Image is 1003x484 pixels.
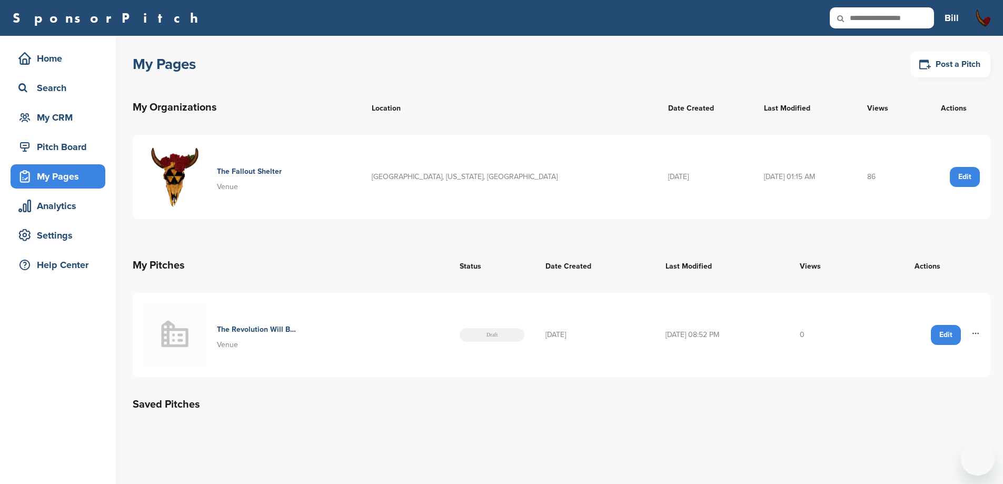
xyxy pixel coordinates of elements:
[789,293,865,377] td: 0
[133,396,990,413] h2: Saved Pitches
[789,246,865,284] th: Views
[11,253,105,277] a: Help Center
[535,246,655,284] th: Date Created
[753,135,857,219] td: [DATE] 01:15 AM
[931,325,961,345] a: Edit
[16,196,105,215] div: Analytics
[143,303,206,367] img: Buildingmissing
[945,6,959,29] a: Bill
[361,135,658,219] td: [GEOGRAPHIC_DATA], [US_STATE], [GEOGRAPHIC_DATA]
[655,246,789,284] th: Last Modified
[143,145,351,209] a: Extended play logo The Fallout Shelter Venue
[16,78,105,97] div: Search
[11,135,105,159] a: Pitch Board
[16,167,105,186] div: My Pages
[16,49,105,68] div: Home
[658,135,753,219] td: [DATE]
[13,11,205,25] a: SponsorPitch
[217,340,238,349] span: Venue
[143,303,439,367] a: Buildingmissing The Revolution Will Be Televised Venue
[217,166,282,177] h4: The Fallout Shelter
[449,246,535,284] th: Status
[658,88,753,126] th: Date Created
[857,135,917,219] td: 86
[857,88,917,126] th: Views
[917,88,990,126] th: Actions
[217,324,299,335] h4: The Revolution Will Be Televised
[133,88,361,126] th: My Organizations
[11,223,105,248] a: Settings
[16,226,105,245] div: Settings
[945,11,959,25] h3: Bill
[217,182,238,191] span: Venue
[865,246,990,284] th: Actions
[961,442,995,476] iframe: Button to launch messaging window
[753,88,857,126] th: Last Modified
[16,255,105,274] div: Help Center
[361,88,658,126] th: Location
[11,46,105,71] a: Home
[11,76,105,100] a: Search
[16,137,105,156] div: Pitch Board
[11,164,105,189] a: My Pages
[460,328,524,342] span: Draft
[950,167,980,187] a: Edit
[655,293,789,377] td: [DATE] 08:52 PM
[535,293,655,377] td: [DATE]
[11,194,105,218] a: Analytics
[11,105,105,130] a: My CRM
[143,145,206,209] img: Extended play logo
[133,55,196,74] h1: My Pages
[16,108,105,127] div: My CRM
[133,246,449,284] th: My Pitches
[910,52,990,77] a: Post a Pitch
